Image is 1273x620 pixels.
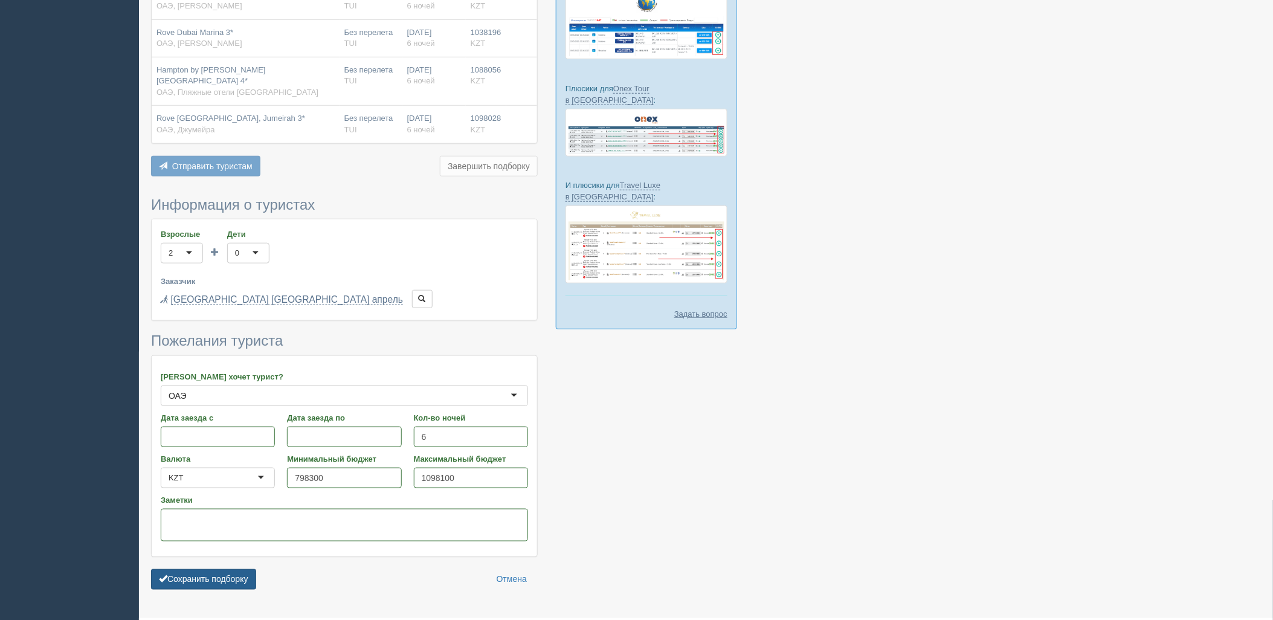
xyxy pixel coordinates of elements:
div: ОАЭ [169,390,187,402]
label: Взрослые [161,228,203,240]
input: 7-10 или 7,10,14 [414,427,528,447]
span: ОАЭ, Пляжные отели [GEOGRAPHIC_DATA] [156,88,318,97]
span: TUI [344,125,357,134]
label: Дата заезда с [161,412,275,424]
a: [GEOGRAPHIC_DATA] [GEOGRAPHIC_DATA] апрель [171,294,403,305]
span: Пожелания туриста [151,332,283,349]
h3: Информация о туристах [151,197,538,213]
span: ОАЭ, Джумейра [156,125,215,134]
span: ОАЭ, [PERSON_NAME] [156,1,242,10]
label: Минимальный бюджет [287,453,401,465]
label: Кол-во ночей [414,412,528,424]
span: Отправить туристам [172,161,253,171]
img: travel-luxe-%D0%BF%D0%BE%D0%B4%D0%B1%D0%BE%D1%80%D0%BA%D0%B0-%D1%81%D1%80%D0%BC-%D0%B4%D0%BB%D1%8... [566,205,727,283]
label: Заметки [161,494,528,506]
p: Плюсики для : [566,83,727,106]
span: TUI [344,1,357,10]
label: Заказчик [161,276,528,287]
span: TUI [344,76,357,85]
a: Onex Tour в [GEOGRAPHIC_DATA] [566,84,654,105]
label: [PERSON_NAME] хочет турист? [161,371,528,383]
div: 2 [169,247,173,259]
div: 0 [235,247,239,259]
button: Сохранить подборку [151,569,256,590]
div: [DATE] [407,65,461,87]
span: 1038196 [471,28,501,37]
span: 1098028 [471,114,501,123]
span: 6 ночей [407,1,435,10]
span: TUI [344,39,357,48]
span: 6 ночей [407,39,435,48]
span: KZT [471,39,486,48]
span: 6 ночей [407,125,435,134]
span: Hampton by [PERSON_NAME][GEOGRAPHIC_DATA] 4* [156,65,266,86]
a: Отмена [489,569,535,590]
span: Rove [GEOGRAPHIC_DATA], Jumeirah 3* [156,114,305,123]
label: Дети [227,228,269,240]
button: Завершить подборку [440,156,538,176]
span: KZT [471,125,486,134]
span: Rove Dubai Marina 3* [156,28,233,37]
label: Дата заезда по [287,412,401,424]
div: [DATE] [407,27,461,50]
a: Задать вопрос [674,308,727,320]
div: [DATE] [407,113,461,135]
div: KZT [169,472,184,484]
span: 1088056 [471,65,501,74]
p: И плюсики для : [566,179,727,202]
button: Отправить туристам [151,156,260,176]
div: Без перелета [344,65,398,87]
img: onex-tour-proposal-crm-for-travel-agency.png [566,109,727,157]
div: Без перелета [344,27,398,50]
span: 6 ночей [407,76,435,85]
span: KZT [471,76,486,85]
a: Travel Luxe в [GEOGRAPHIC_DATA] [566,181,660,202]
div: Без перелета [344,113,398,135]
label: Максимальный бюджет [414,453,528,465]
label: Валюта [161,453,275,465]
span: KZT [471,1,486,10]
span: ОАЭ, [PERSON_NAME] [156,39,242,48]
